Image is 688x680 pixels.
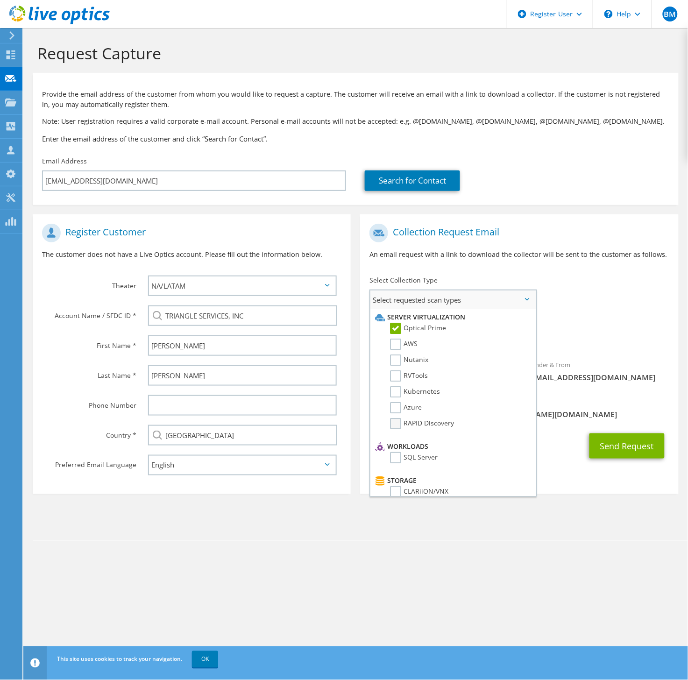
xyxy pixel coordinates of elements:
p: An email request with a link to download the collector will be sent to the customer as follows. [369,249,669,260]
div: CC & Reply To [360,392,678,424]
div: To [360,355,519,387]
label: Country * [42,425,136,440]
div: Requested Collections [360,313,678,350]
label: Theater [42,276,136,290]
label: Select Collection Type [369,276,438,285]
h1: Request Capture [37,43,669,63]
label: Email Address [42,156,87,166]
label: CLARiiON/VNX [390,486,448,497]
label: Last Name * [42,365,136,380]
label: Optical Prime [390,323,446,334]
span: [EMAIL_ADDRESS][DOMAIN_NAME] [529,372,669,382]
svg: \n [604,10,613,18]
span: This site uses cookies to track your navigation. [57,655,182,663]
h3: Enter the email address of the customer and click “Search for Contact”. [42,134,669,144]
button: Send Request [589,433,665,459]
li: Storage [373,475,531,486]
label: SQL Server [390,452,438,463]
p: The customer does not have a Live Optics account. Please fill out the information below. [42,249,341,260]
label: AWS [390,339,418,350]
label: Azure [390,402,422,413]
label: Phone Number [42,395,136,410]
a: Search for Contact [365,170,460,191]
span: Select requested scan types [370,290,536,309]
label: Account Name / SFDC ID * [42,305,136,320]
label: RAPID Discovery [390,418,454,429]
li: Server Virtualization [373,312,531,323]
label: Nutanix [390,354,428,366]
a: OK [192,651,218,668]
label: First Name * [42,335,136,350]
label: RVTools [390,370,428,382]
h1: Register Customer [42,224,337,242]
p: Note: User registration requires a valid corporate e-mail account. Personal e-mail accounts will ... [42,116,669,127]
div: Sender & From [519,355,679,387]
label: Preferred Email Language [42,455,136,470]
span: BM [663,7,678,21]
p: Provide the email address of the customer from whom you would like to request a capture. The cust... [42,89,669,110]
li: Workloads [373,441,531,452]
h1: Collection Request Email [369,224,664,242]
label: Kubernetes [390,386,440,397]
